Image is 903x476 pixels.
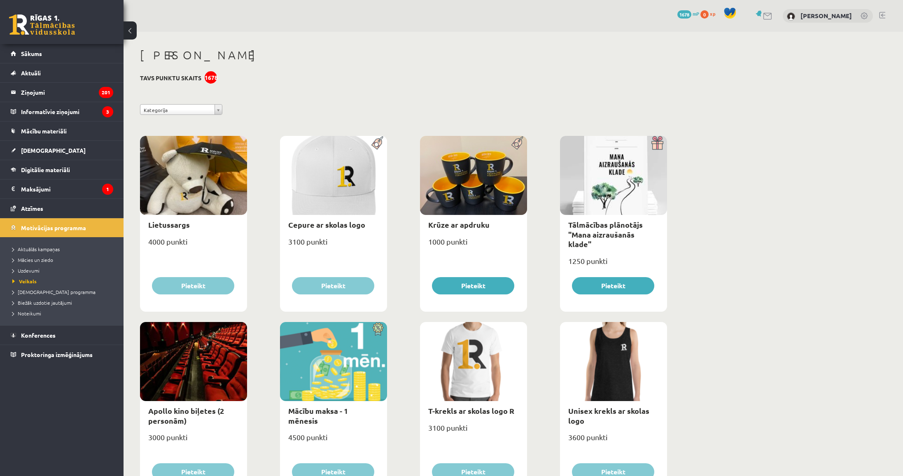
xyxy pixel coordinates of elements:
[572,277,654,294] button: Pieteikt
[21,351,93,358] span: Proktoringa izmēģinājums
[12,256,115,264] a: Mācies un ziedo
[12,267,115,274] a: Uzdevumi
[12,278,37,285] span: Veikals
[280,235,387,255] div: 3100 punkti
[140,104,222,115] a: Kategorija
[700,10,709,19] span: 0
[21,147,86,154] span: [DEMOGRAPHIC_DATA]
[21,224,86,231] span: Motivācijas programma
[428,406,514,415] a: T-krekls ar skolas logo R
[288,220,365,229] a: Cepure ar skolas logo
[21,127,67,135] span: Mācību materiāli
[11,102,113,121] a: Informatīvie ziņojumi3
[148,220,190,229] a: Lietussargs
[148,406,224,425] a: Apollo kino biļetes (2 personām)
[12,299,72,306] span: Biežāk uzdotie jautājumi
[21,69,41,77] span: Aktuāli
[369,136,387,150] img: Populāra prece
[21,205,43,212] span: Atzīmes
[11,83,113,102] a: Ziņojumi201
[420,235,527,255] div: 1000 punkti
[21,102,113,121] legend: Informatīvie ziņojumi
[21,166,70,173] span: Digitālie materiāli
[420,421,527,441] div: 3100 punkti
[693,10,699,17] span: mP
[140,48,667,62] h1: [PERSON_NAME]
[21,50,42,57] span: Sākums
[9,14,75,35] a: Rīgas 1. Tālmācības vidusskola
[11,141,113,160] a: [DEMOGRAPHIC_DATA]
[12,278,115,285] a: Veikals
[280,430,387,451] div: 4500 punkti
[568,406,649,425] a: Unisex krekls ar skolas logo
[11,199,113,218] a: Atzīmes
[288,406,348,425] a: Mācību maksa - 1 mēnesis
[568,220,643,249] a: Tālmācības plānotājs "Mana aizraušanās klade"
[787,12,795,21] img: Renārs Veits
[292,277,374,294] button: Pieteikt
[677,10,691,19] span: 1678
[140,75,201,82] h3: Tavs punktu skaits
[21,180,113,198] legend: Maksājumi
[560,254,667,275] div: 1250 punkti
[99,87,113,98] i: 201
[102,184,113,195] i: 1
[12,267,40,274] span: Uzdevumi
[140,235,247,255] div: 4000 punkti
[144,105,211,115] span: Kategorija
[649,136,667,150] img: Dāvana ar pārsteigumu
[560,430,667,451] div: 3600 punkti
[12,289,96,295] span: [DEMOGRAPHIC_DATA] programma
[509,136,527,150] img: Populāra prece
[369,322,387,336] img: Atlaide
[11,63,113,82] a: Aktuāli
[102,106,113,117] i: 3
[21,83,113,102] legend: Ziņojumi
[432,277,514,294] button: Pieteikt
[152,277,234,294] button: Pieteikt
[11,326,113,345] a: Konferences
[12,288,115,296] a: [DEMOGRAPHIC_DATA] programma
[12,246,60,252] span: Aktuālās kampaņas
[800,12,852,20] a: [PERSON_NAME]
[428,220,490,229] a: Krūze ar apdruku
[710,10,715,17] span: xp
[12,245,115,253] a: Aktuālās kampaņas
[700,10,719,17] a: 0 xp
[205,71,217,84] div: 1678
[21,331,56,339] span: Konferences
[677,10,699,17] a: 1678 mP
[12,257,53,263] span: Mācies un ziedo
[11,160,113,179] a: Digitālie materiāli
[11,345,113,364] a: Proktoringa izmēģinājums
[11,218,113,237] a: Motivācijas programma
[12,299,115,306] a: Biežāk uzdotie jautājumi
[12,310,115,317] a: Noteikumi
[11,44,113,63] a: Sākums
[11,121,113,140] a: Mācību materiāli
[11,180,113,198] a: Maksājumi1
[12,310,41,317] span: Noteikumi
[140,430,247,451] div: 3000 punkti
